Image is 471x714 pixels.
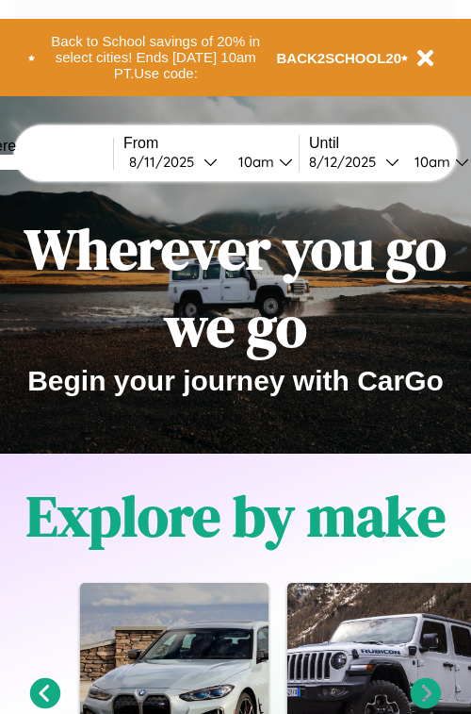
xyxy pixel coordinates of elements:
div: 10am [229,153,279,171]
div: 8 / 12 / 2025 [309,153,385,171]
button: 10am [223,152,299,172]
div: 10am [405,153,455,171]
div: 8 / 11 / 2025 [129,153,203,171]
h1: Explore by make [26,477,446,555]
b: BACK2SCHOOL20 [277,50,402,66]
button: Back to School savings of 20% in select cities! Ends [DATE] 10am PT.Use code: [35,28,277,87]
button: 8/11/2025 [123,152,223,172]
label: From [123,135,299,152]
